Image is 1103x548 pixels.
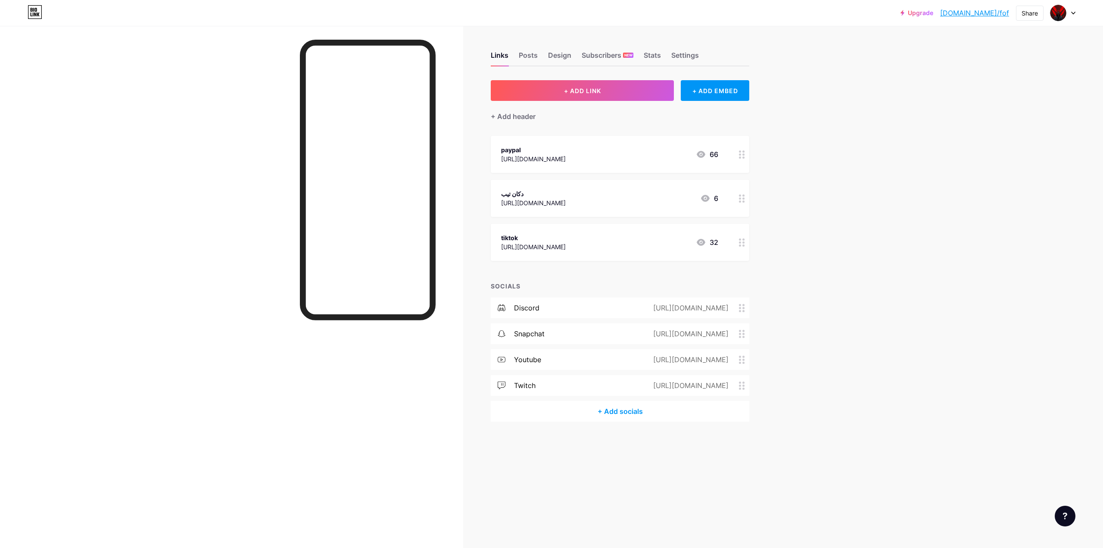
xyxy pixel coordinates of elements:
div: Settings [671,50,699,66]
div: دكان تيب [501,189,566,198]
span: + ADD LINK [564,87,601,94]
div: SOCIALS [491,282,749,291]
div: discord [514,303,539,313]
div: tiktok [501,233,566,242]
div: [URL][DOMAIN_NAME] [639,329,739,339]
div: snapchat [514,329,545,339]
a: Upgrade [900,9,933,16]
div: [URL][DOMAIN_NAME] [501,198,566,207]
div: + Add header [491,111,536,122]
div: 6 [700,193,718,204]
div: 66 [696,149,718,160]
div: Design [548,50,571,66]
div: Posts [519,50,538,66]
span: NEW [624,53,633,58]
div: + ADD EMBED [681,80,749,101]
div: 32 [696,237,718,247]
div: [URL][DOMAIN_NAME] [639,303,739,313]
img: fof [1050,5,1066,21]
div: + Add socials [491,401,749,422]
button: + ADD LINK [491,80,674,101]
div: Links [491,50,508,66]
div: [URL][DOMAIN_NAME] [639,380,739,391]
div: [URL][DOMAIN_NAME] [501,242,566,251]
a: [DOMAIN_NAME]/fof [940,8,1009,18]
div: Subscribers [582,50,633,66]
div: Stats [644,50,661,66]
div: Share [1022,9,1038,18]
div: twitch [514,380,536,391]
div: paypal [501,145,566,154]
div: youtube [514,354,541,365]
div: [URL][DOMAIN_NAME] [501,154,566,163]
div: [URL][DOMAIN_NAME] [639,354,739,365]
